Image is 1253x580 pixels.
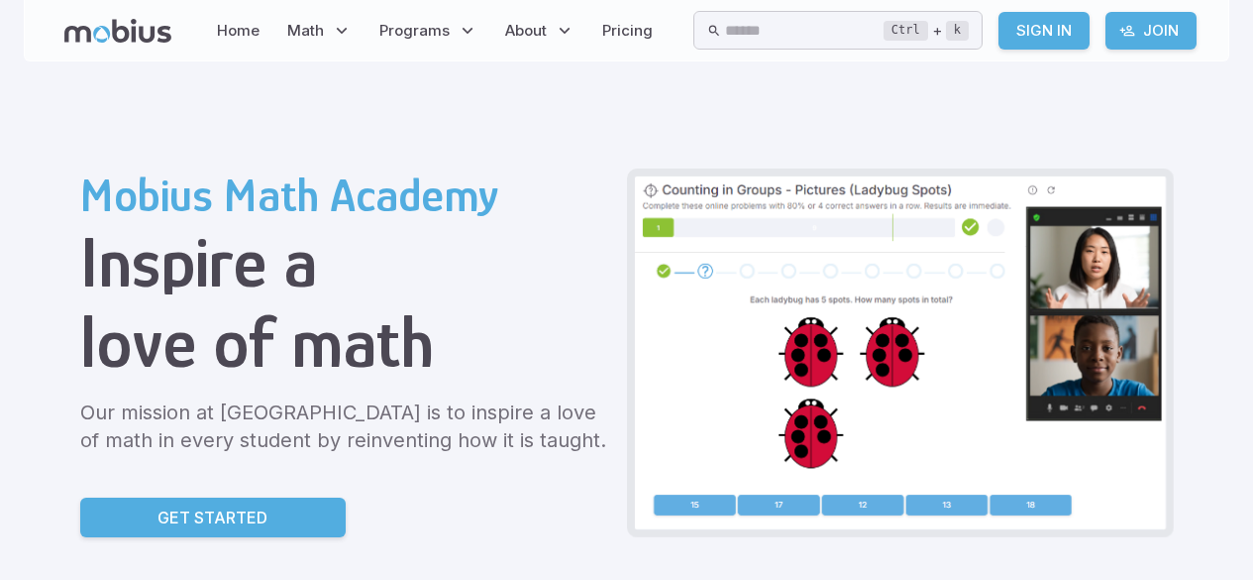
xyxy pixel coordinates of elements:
[80,498,346,537] a: Get Started
[505,20,547,42] span: About
[211,8,265,54] a: Home
[1105,12,1197,50] a: Join
[884,19,969,43] div: +
[596,8,659,54] a: Pricing
[379,20,450,42] span: Programs
[998,12,1090,50] a: Sign In
[287,20,324,42] span: Math
[157,506,267,529] p: Get Started
[635,176,1166,529] img: Grade 2 Class
[884,21,928,41] kbd: Ctrl
[80,222,611,302] h1: Inspire a
[80,302,611,383] h1: love of math
[80,169,611,222] h2: Mobius Math Academy
[80,399,611,454] p: Our mission at [GEOGRAPHIC_DATA] is to inspire a love of math in every student by reinventing how...
[946,21,969,41] kbd: k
